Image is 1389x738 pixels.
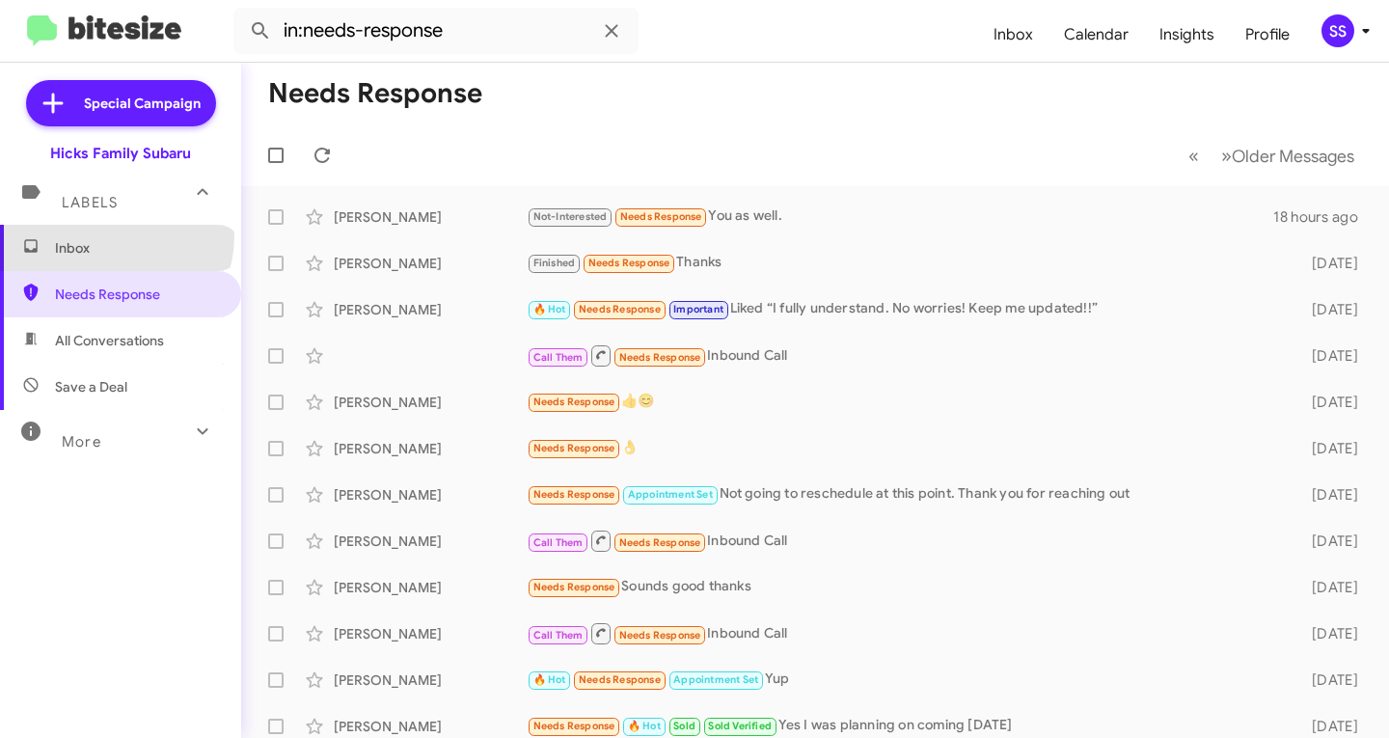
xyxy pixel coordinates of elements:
span: Needs Response [579,303,661,315]
div: [PERSON_NAME] [334,300,527,319]
div: SS [1321,14,1354,47]
div: [DATE] [1290,717,1374,736]
div: [PERSON_NAME] [334,670,527,690]
a: Profile [1230,7,1305,63]
span: 🔥 Hot [533,673,566,686]
a: Calendar [1049,7,1144,63]
a: Inbox [978,7,1049,63]
span: Labels [62,194,118,211]
div: Not going to reschedule at this point. Thank you for reaching out [527,483,1290,506]
span: 🔥 Hot [628,720,661,732]
div: [DATE] [1290,439,1374,458]
span: All Conversations [55,331,164,350]
span: More [62,433,101,451]
h1: Needs Response [268,78,482,109]
a: Special Campaign [26,80,216,126]
span: Needs Response [533,720,615,732]
div: [DATE] [1290,300,1374,319]
span: Save a Deal [55,377,127,396]
div: [DATE] [1290,346,1374,366]
span: Sold [673,720,695,732]
div: Hicks Family Subaru [50,144,191,163]
span: Not-Interested [533,210,608,223]
div: [DATE] [1290,624,1374,643]
span: Needs Response [55,285,219,304]
div: Inbound Call [527,343,1290,368]
div: [DATE] [1290,578,1374,597]
span: Call Them [533,629,584,642]
div: [PERSON_NAME] [334,717,527,736]
button: Next [1210,136,1366,176]
div: [PERSON_NAME] [334,624,527,643]
span: Finished [533,257,576,269]
div: [PERSON_NAME] [334,485,527,505]
div: [PERSON_NAME] [334,254,527,273]
div: Inbound Call [527,621,1290,645]
div: [DATE] [1290,393,1374,412]
input: Search [233,8,639,54]
div: [PERSON_NAME] [334,532,527,551]
span: Needs Response [533,442,615,454]
span: Needs Response [533,396,615,408]
span: Needs Response [619,629,701,642]
div: Thanks [527,252,1290,274]
div: [DATE] [1290,670,1374,690]
div: 👌 [527,437,1290,459]
span: Special Campaign [84,94,201,113]
button: Previous [1177,136,1211,176]
span: Appointment Set [673,673,758,686]
div: Sounds good thanks [527,576,1290,598]
span: Needs Response [588,257,670,269]
button: SS [1305,14,1368,47]
div: 👍😊 [527,391,1290,413]
div: [PERSON_NAME] [334,578,527,597]
div: [PERSON_NAME] [334,393,527,412]
span: « [1188,144,1199,168]
span: Older Messages [1232,146,1354,167]
div: Yup [527,669,1290,691]
span: Needs Response [620,210,702,223]
div: You as well. [527,205,1273,228]
span: Inbox [55,238,219,258]
span: Needs Response [579,673,661,686]
div: [DATE] [1290,532,1374,551]
span: Sold Verified [708,720,772,732]
span: Needs Response [533,581,615,593]
span: Appointment Set [628,488,713,501]
span: » [1221,144,1232,168]
div: [DATE] [1290,254,1374,273]
span: Important [673,303,723,315]
div: [PERSON_NAME] [334,439,527,458]
span: 🔥 Hot [533,303,566,315]
a: Insights [1144,7,1230,63]
span: Needs Response [619,351,701,364]
span: Needs Response [533,488,615,501]
div: [DATE] [1290,485,1374,505]
div: Yes I was planning on coming [DATE] [527,715,1290,737]
span: Call Them [533,536,584,549]
div: 18 hours ago [1273,207,1374,227]
div: Liked “I fully understand. No worries! Keep me updated!!” [527,298,1290,320]
div: [PERSON_NAME] [334,207,527,227]
div: Inbound Call [527,529,1290,553]
span: Needs Response [619,536,701,549]
nav: Page navigation example [1178,136,1366,176]
span: Call Them [533,351,584,364]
